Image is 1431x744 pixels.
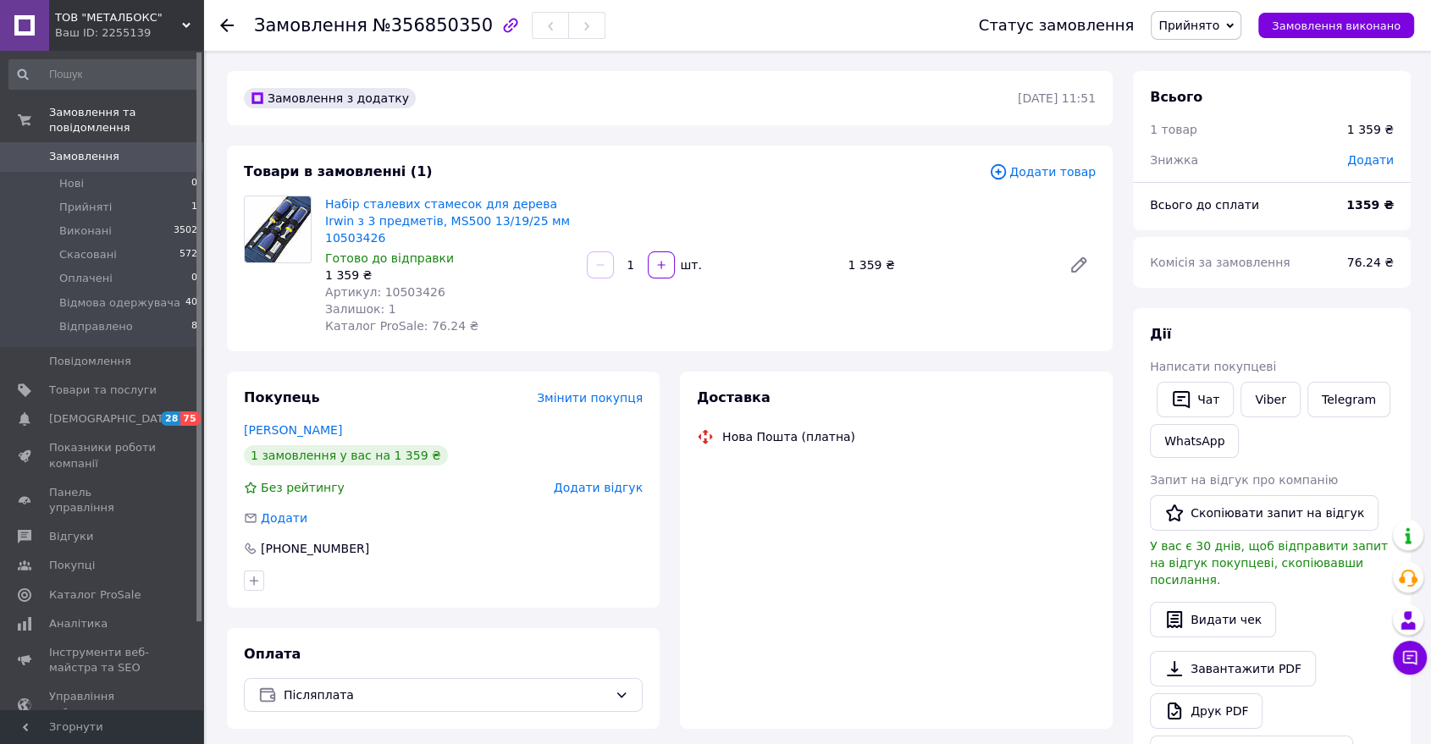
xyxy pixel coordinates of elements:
span: Оплата [244,646,301,662]
div: Нова Пошта (платна) [718,428,859,445]
span: Додати товар [989,163,1096,181]
span: 3502 [174,223,197,239]
span: 28 [161,411,180,426]
span: 76.24 ₴ [1347,256,1394,269]
span: Замовлення [254,15,367,36]
span: Прийняті [59,200,112,215]
span: Готово до відправки [325,251,454,265]
span: Додати відгук [554,481,643,494]
span: Комісія за замовлення [1150,256,1290,269]
span: Прийнято [1158,19,1219,32]
span: Замовлення [49,149,119,164]
div: 1 359 ₴ [841,253,1055,277]
span: 1 товар [1150,123,1197,136]
div: 1 359 ₴ [1347,121,1394,138]
span: 0 [191,271,197,286]
span: Покупці [49,558,95,573]
span: [DEMOGRAPHIC_DATA] [49,411,174,427]
b: 1359 ₴ [1346,198,1394,212]
span: Управління сайтом [49,689,157,719]
span: Додати [261,511,307,525]
span: Відмова одержувача [59,295,180,311]
span: 1 [191,200,197,215]
span: Замовлення виконано [1272,19,1401,32]
span: Доставка [697,389,771,405]
span: 40 [185,295,197,311]
span: Всього до сплати [1150,198,1259,212]
span: Каталог ProSale [49,587,141,603]
div: Ваш ID: 2255139 [55,25,203,41]
button: Чат [1157,382,1234,417]
span: Відгуки [49,529,93,544]
span: Покупець [244,389,320,405]
span: Виконані [59,223,112,239]
a: Telegram [1307,382,1390,417]
span: Післяплата [284,686,608,704]
div: 1 359 ₴ [325,267,573,284]
span: Знижка [1150,153,1198,167]
span: Товари в замовленні (1) [244,163,433,179]
span: Повідомлення [49,354,131,369]
div: [PHONE_NUMBER] [259,540,371,557]
button: Видати чек [1150,602,1276,637]
span: 572 [180,247,197,262]
input: Пошук [8,59,199,90]
span: ТОВ "МЕТАЛБОКС" [55,10,182,25]
span: Аналітика [49,616,108,631]
span: Дії [1150,326,1171,342]
span: Всього [1150,89,1202,105]
span: Скасовані [59,247,117,262]
span: 75 [180,411,200,426]
a: WhatsApp [1150,424,1239,458]
time: [DATE] 11:51 [1018,91,1096,105]
span: Змінити покупця [537,391,643,405]
span: Замовлення та повідомлення [49,105,203,135]
a: Друк PDF [1150,693,1262,729]
span: Запит на відгук про компанію [1150,473,1338,487]
button: Скопіювати запит на відгук [1150,495,1379,531]
div: 1 замовлення у вас на 1 359 ₴ [244,445,448,466]
span: Панель управління [49,485,157,515]
span: Відправлено [59,319,133,334]
span: 0 [191,176,197,191]
span: Без рейтингу [261,481,345,494]
span: Каталог ProSale: 76.24 ₴ [325,319,478,333]
span: Залишок: 1 [325,302,396,316]
button: Замовлення виконано [1258,13,1414,38]
span: №356850350 [373,15,493,36]
a: Редагувати [1062,248,1096,282]
div: Замовлення з додатку [244,88,416,108]
div: шт. [677,256,704,273]
span: Оплачені [59,271,113,286]
span: У вас є 30 днів, щоб відправити запит на відгук покупцеві, скопіювавши посилання. [1150,539,1388,587]
span: Артикул: 10503426 [325,285,445,299]
span: Показники роботи компанії [49,440,157,471]
span: 8 [191,319,197,334]
a: [PERSON_NAME] [244,423,342,437]
img: Набір сталевих стамесок для дерева Irwin з 3 предметів, MS500 13/19/25 мм 10503426 [245,196,311,262]
span: Нові [59,176,84,191]
div: Повернутися назад [220,17,234,34]
a: Viber [1240,382,1300,417]
span: Товари та послуги [49,383,157,398]
span: Інструменти веб-майстра та SEO [49,645,157,675]
a: Набір сталевих стамесок для дерева Irwin з 3 предметів, MS500 13/19/25 мм 10503426 [325,197,570,245]
div: Статус замовлення [979,17,1135,34]
span: Додати [1347,153,1394,167]
button: Чат з покупцем [1393,641,1427,675]
a: Завантажити PDF [1150,651,1316,686]
span: Написати покупцеві [1150,360,1276,373]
